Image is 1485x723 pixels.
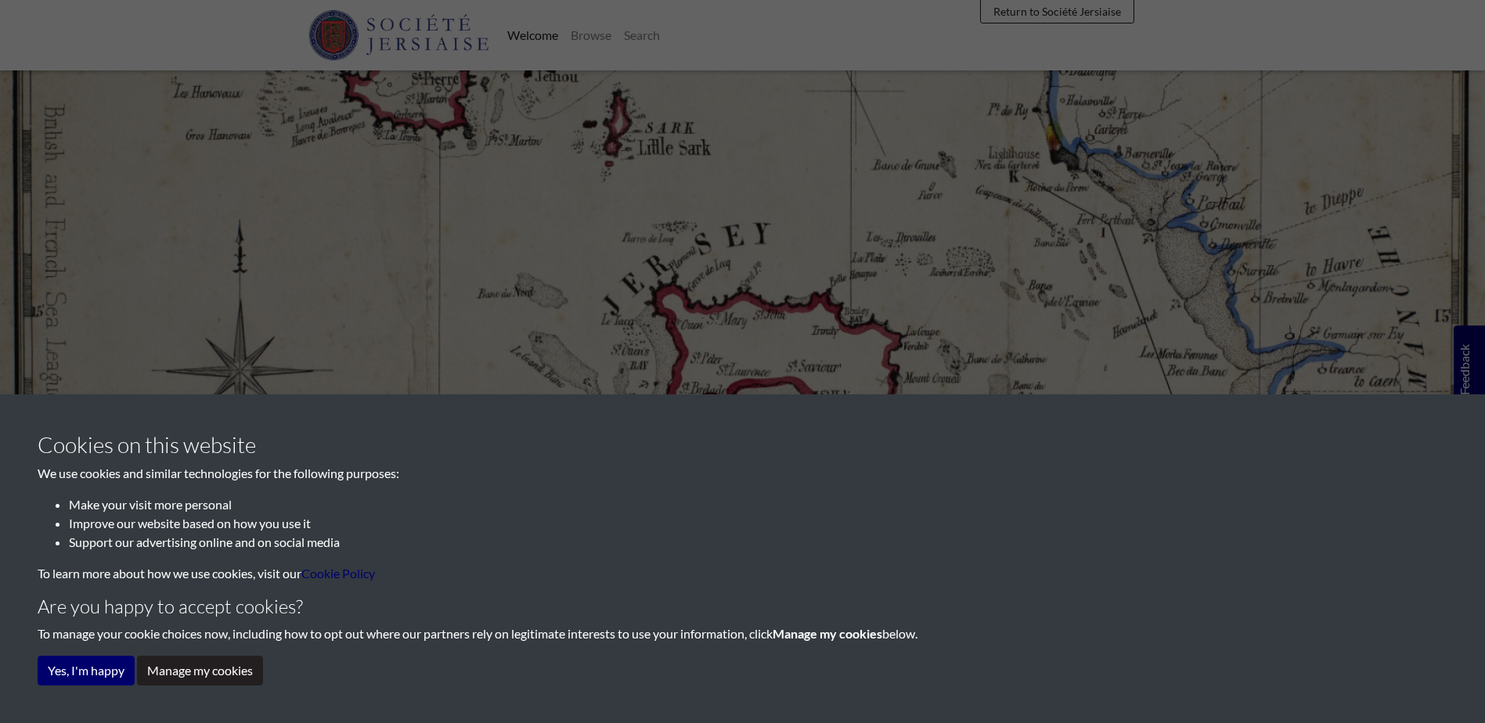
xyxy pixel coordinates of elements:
button: Manage my cookies [137,656,263,685]
strong: Manage my cookies [773,626,882,641]
p: We use cookies and similar technologies for the following purposes: [38,464,1447,483]
a: learn more about cookies [301,566,375,581]
li: Make your visit more personal [69,495,1447,514]
p: To manage your cookie choices now, including how to opt out where our partners rely on legitimate... [38,624,1447,643]
h4: Are you happy to accept cookies? [38,595,1447,618]
button: Yes, I'm happy [38,656,135,685]
h3: Cookies on this website [38,432,1447,459]
p: To learn more about how we use cookies, visit our [38,564,1447,583]
li: Improve our website based on how you use it [69,514,1447,533]
li: Support our advertising online and on social media [69,533,1447,552]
